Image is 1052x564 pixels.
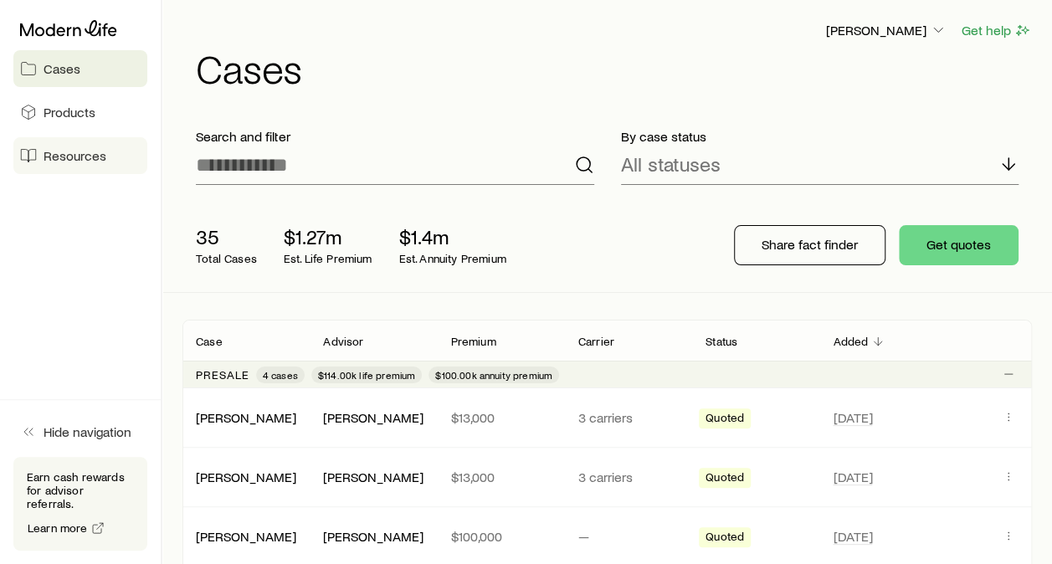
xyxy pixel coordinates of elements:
[196,528,296,546] div: [PERSON_NAME]
[44,104,95,120] span: Products
[196,48,1032,88] h1: Cases
[826,22,947,38] p: [PERSON_NAME]
[44,60,80,77] span: Cases
[284,225,372,249] p: $1.27m
[323,409,423,427] div: [PERSON_NAME]
[323,469,423,486] div: [PERSON_NAME]
[323,528,423,546] div: [PERSON_NAME]
[961,21,1032,40] button: Get help
[13,50,147,87] a: Cases
[196,528,296,544] a: [PERSON_NAME]
[196,409,296,427] div: [PERSON_NAME]
[833,409,872,426] span: [DATE]
[323,335,363,348] p: Advisor
[27,470,134,510] p: Earn cash rewards for advisor referrals.
[451,469,552,485] p: $13,000
[196,469,296,485] a: [PERSON_NAME]
[825,21,947,41] button: [PERSON_NAME]
[13,413,147,450] button: Hide navigation
[578,335,614,348] p: Carrier
[196,469,296,486] div: [PERSON_NAME]
[399,225,506,249] p: $1.4m
[578,409,679,426] p: 3 carriers
[196,252,257,265] p: Total Cases
[196,128,594,145] p: Search and filter
[899,225,1019,265] button: Get quotes
[28,522,88,534] span: Learn more
[318,368,415,382] span: $114.00k life premium
[451,335,496,348] p: Premium
[621,128,1019,145] p: By case status
[833,335,868,348] p: Added
[44,147,106,164] span: Resources
[13,137,147,174] a: Resources
[196,409,296,425] a: [PERSON_NAME]
[762,236,858,253] p: Share fact finder
[833,469,872,485] span: [DATE]
[196,335,223,348] p: Case
[196,225,257,249] p: 35
[284,252,372,265] p: Est. Life Premium
[833,528,872,545] span: [DATE]
[621,152,721,176] p: All statuses
[578,469,679,485] p: 3 carriers
[706,530,744,547] span: Quoted
[44,423,131,440] span: Hide navigation
[706,470,744,488] span: Quoted
[13,457,147,551] div: Earn cash rewards for advisor referrals.Learn more
[196,368,249,382] p: Presale
[706,411,744,428] span: Quoted
[263,368,298,382] span: 4 cases
[399,252,506,265] p: Est. Annuity Premium
[435,368,552,382] span: $100.00k annuity premium
[706,335,737,348] p: Status
[734,225,885,265] button: Share fact finder
[451,528,552,545] p: $100,000
[451,409,552,426] p: $13,000
[578,528,679,545] p: —
[13,94,147,131] a: Products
